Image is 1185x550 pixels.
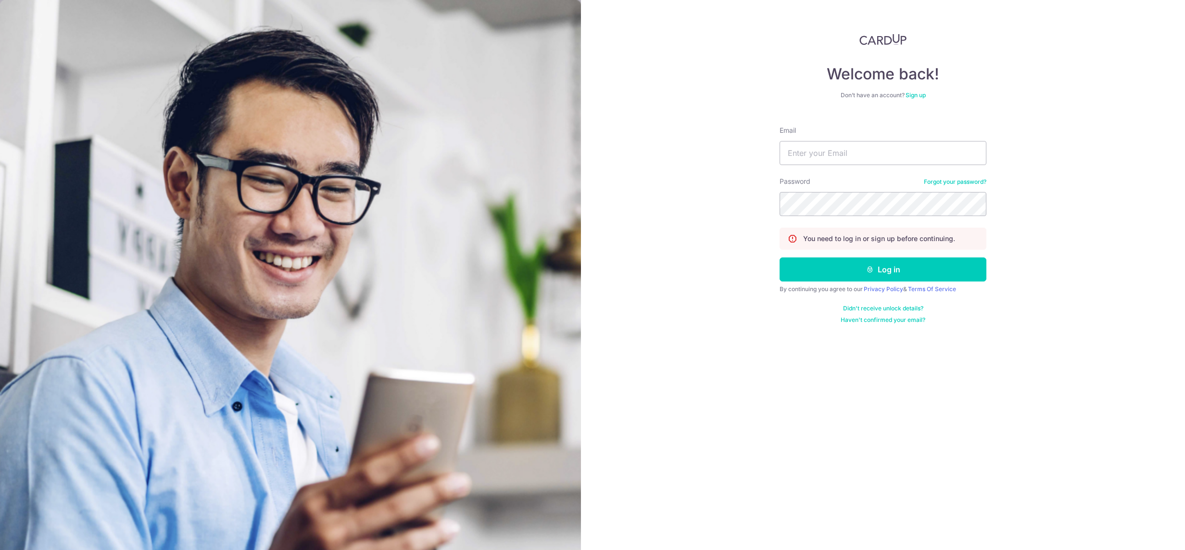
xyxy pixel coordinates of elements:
p: You need to log in or sign up before continuing. [803,234,955,243]
div: By continuing you agree to our & [780,285,986,293]
div: Don’t have an account? [780,91,986,99]
label: Email [780,126,796,135]
a: Haven't confirmed your email? [841,316,925,324]
img: CardUp Logo [859,34,907,45]
input: Enter your Email [780,141,986,165]
a: Sign up [906,91,926,99]
a: Forgot your password? [924,178,986,186]
a: Didn't receive unlock details? [843,305,923,312]
a: Terms Of Service [908,285,956,293]
a: Privacy Policy [864,285,903,293]
label: Password [780,177,810,186]
h4: Welcome back! [780,64,986,84]
button: Log in [780,257,986,281]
